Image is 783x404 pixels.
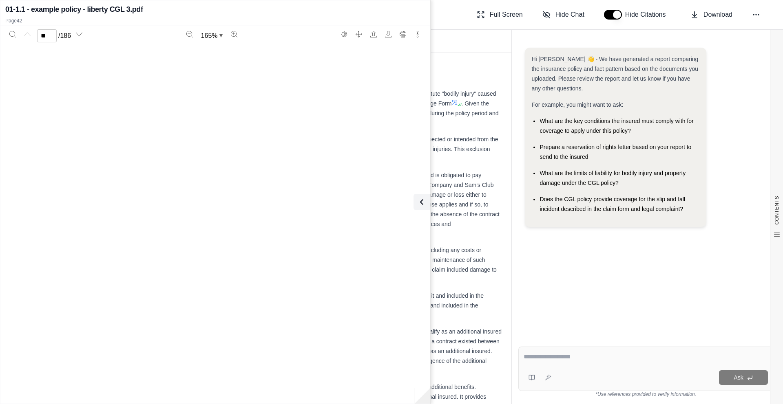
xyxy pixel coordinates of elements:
button: Hide Chat [539,7,588,23]
button: Zoom in [228,28,241,41]
button: Search [6,28,19,41]
button: Zoom out [183,28,196,41]
button: Zoom document [198,29,226,42]
span: For example, you might want to ask: [531,101,623,108]
span: Does the CGL policy provide coverage for the slip and fall incident described in the claim form a... [540,196,685,212]
span: Hide Citations [625,10,671,20]
span: What are the limits of liability for bodily injury and property damage under the CGL policy? [540,170,686,186]
span: . It needs to be determined whether this clause applies and if so, to what extent it impacts cove... [122,201,500,227]
button: Next page [73,28,86,41]
button: More actions [411,28,424,41]
span: / 186 [58,31,71,41]
span: Hi [PERSON_NAME] 👋 - We have generated a report comparing the insurance policy and fact pattern b... [531,56,698,92]
p: Page 42 [5,18,425,24]
span: CONTENTS [774,196,780,225]
span: Prepare a reservation of rights letter based on your report to send to the insured [540,144,691,160]
button: Switch to the dark theme [338,28,351,41]
span: contains an indemnification clause where "Customer agrees to indemnify and hold the Company harml... [122,191,487,208]
span: What are the key conditions the insured must comply with for coverage to apply under this policy? [540,118,693,134]
button: Download [687,7,736,23]
button: Full screen [352,28,365,41]
span: The policy excludes "property damage" to "your work" arising out of it or any part of it and incl... [122,292,484,309]
button: Download [382,28,395,41]
span: 165 % [201,31,218,41]
button: Ask [719,370,768,385]
div: *Use references provided to verify information. [518,391,773,397]
span: Ask [734,374,743,381]
button: Full Screen [473,7,526,23]
h2: 01-1.1 - example policy - liberty CGL 3.pdf [5,4,143,15]
span: Hide Chat [555,10,584,20]
input: Enter a page number [37,29,57,42]
button: Print [396,28,409,41]
button: Previous page [21,28,34,41]
span: Full Screen [490,10,523,20]
span: "bodily injury" or "property damage" expected or intended from the standpoint of the insured. Her... [122,136,498,162]
button: Open file [367,28,380,41]
span: Download [703,10,732,20]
